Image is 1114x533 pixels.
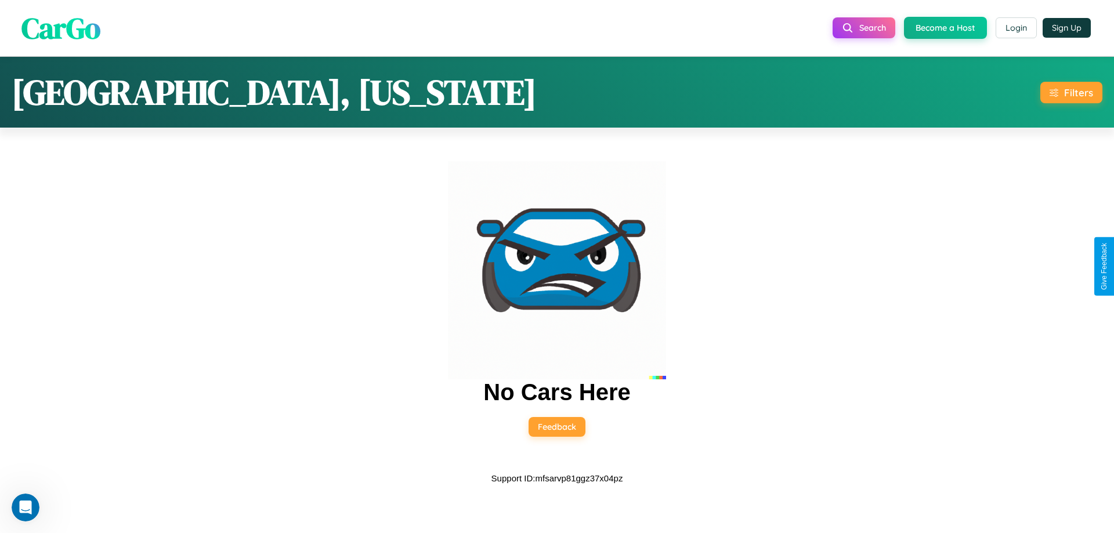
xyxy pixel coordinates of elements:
img: car [448,161,666,379]
p: Support ID: mfsarvp81ggz37x04pz [491,470,623,486]
iframe: Intercom live chat [12,494,39,521]
div: Give Feedback [1100,243,1108,290]
button: Search [833,17,895,38]
button: Become a Host [904,17,987,39]
button: Feedback [529,417,585,437]
span: Search [859,23,886,33]
h2: No Cars Here [483,379,630,405]
button: Filters [1040,82,1102,103]
span: CarGo [21,8,100,48]
button: Sign Up [1043,18,1091,38]
h1: [GEOGRAPHIC_DATA], [US_STATE] [12,68,537,116]
div: Filters [1064,86,1093,99]
button: Login [996,17,1037,38]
